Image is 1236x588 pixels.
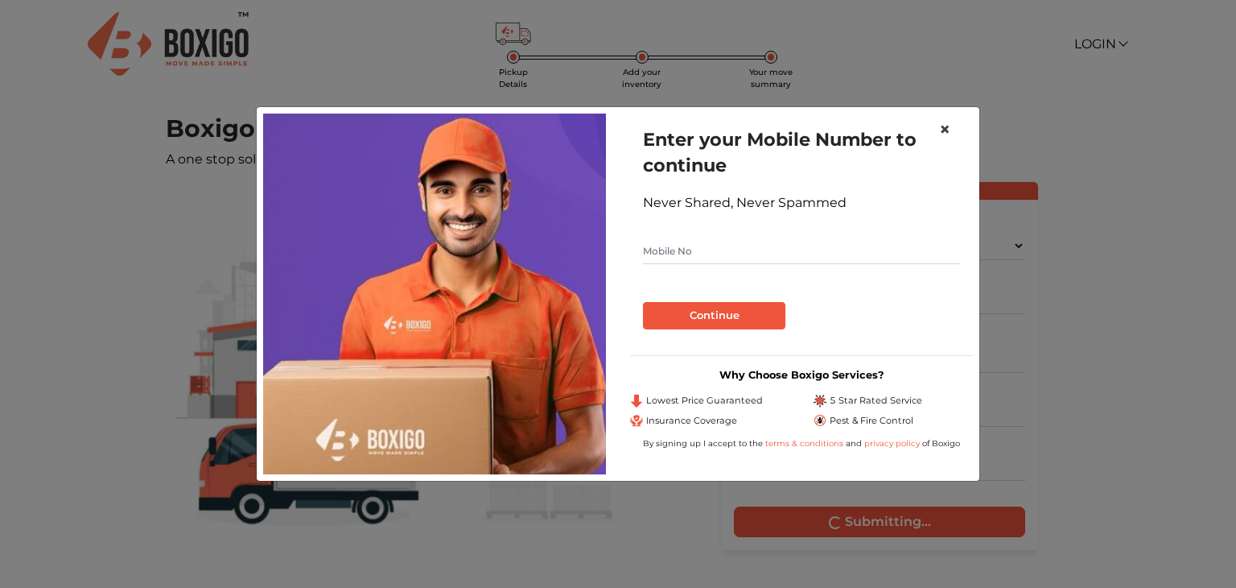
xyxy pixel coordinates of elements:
span: × [939,118,950,141]
h3: Why Choose Boxigo Services? [630,369,973,381]
button: Close [926,107,963,152]
img: storage-img [263,114,606,474]
a: privacy policy [862,438,922,449]
div: Never Shared, Never Spammed [643,193,960,213]
span: Lowest Price Guaranteed [646,394,763,408]
span: Pest & Fire Control [830,414,913,428]
div: By signing up I accept to the and of Boxigo [630,437,973,449]
span: 5 Star Rated Service [830,394,922,408]
button: Continue [643,302,785,329]
span: Insurance Coverage [646,414,737,428]
input: Mobile No [643,238,960,264]
a: terms & conditions [765,438,846,449]
h1: Enter your Mobile Number to continue [643,126,960,178]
